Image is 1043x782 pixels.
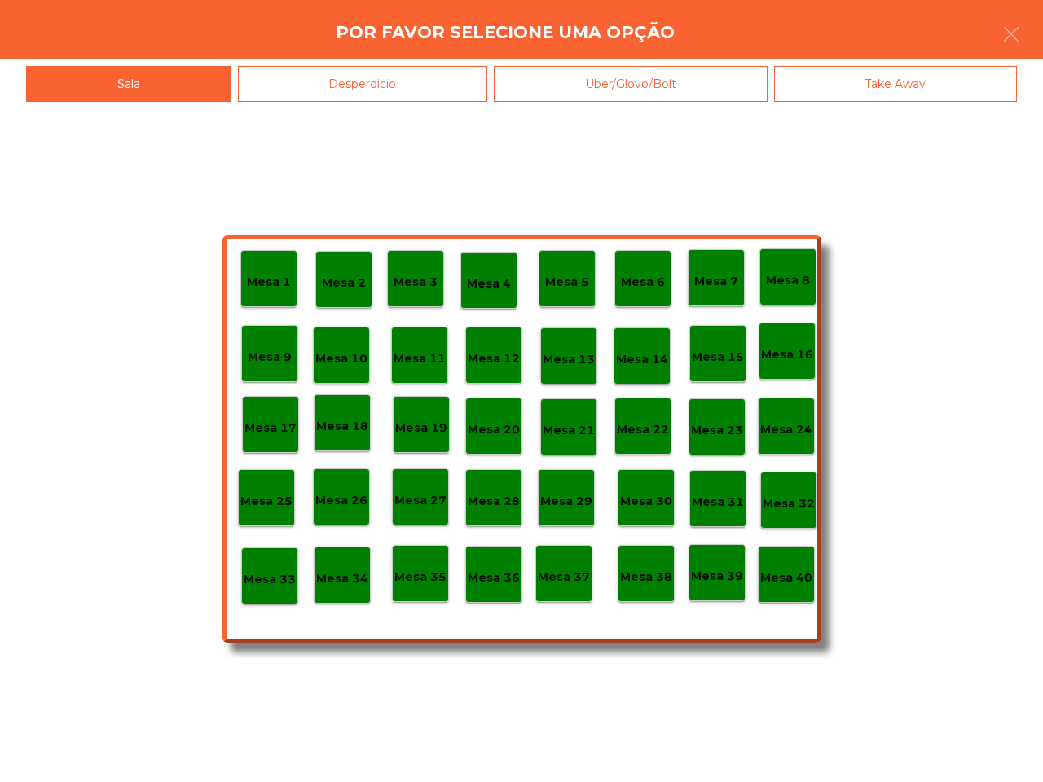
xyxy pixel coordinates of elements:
[761,345,813,364] p: Mesa 16
[621,273,665,292] p: Mesa 6
[467,275,511,293] p: Mesa 4
[395,419,447,437] p: Mesa 19
[468,492,520,511] p: Mesa 28
[774,66,1018,103] div: Take Away
[394,349,446,368] p: Mesa 11
[620,492,672,511] p: Mesa 30
[691,567,743,586] p: Mesa 39
[322,274,366,292] p: Mesa 2
[468,349,520,368] p: Mesa 12
[248,348,292,367] p: Mesa 9
[766,271,810,290] p: Mesa 8
[315,491,367,510] p: Mesa 26
[692,493,744,512] p: Mesa 31
[763,494,815,513] p: Mesa 32
[240,492,293,511] p: Mesa 25
[620,568,672,586] p: Mesa 38
[26,66,231,103] div: Sala
[394,491,447,510] p: Mesa 27
[244,419,297,437] p: Mesa 17
[616,350,668,369] p: Mesa 14
[468,569,520,587] p: Mesa 36
[691,421,743,440] p: Mesa 23
[244,570,296,589] p: Mesa 33
[315,349,367,368] p: Mesa 10
[238,66,488,103] div: Desperdicio
[316,569,368,588] p: Mesa 34
[468,420,520,439] p: Mesa 20
[394,273,438,292] p: Mesa 3
[760,420,812,439] p: Mesa 24
[394,568,447,586] p: Mesa 35
[545,273,589,292] p: Mesa 5
[692,348,744,367] p: Mesa 15
[316,417,368,436] p: Mesa 18
[694,272,738,291] p: Mesa 7
[336,20,675,45] h4: Por favor selecione uma opção
[540,492,592,511] p: Mesa 29
[494,66,768,103] div: Uber/Glovo/Bolt
[247,273,291,292] p: Mesa 1
[617,420,669,439] p: Mesa 22
[538,568,590,586] p: Mesa 37
[543,350,595,369] p: Mesa 13
[760,569,812,587] p: Mesa 40
[543,421,595,440] p: Mesa 21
